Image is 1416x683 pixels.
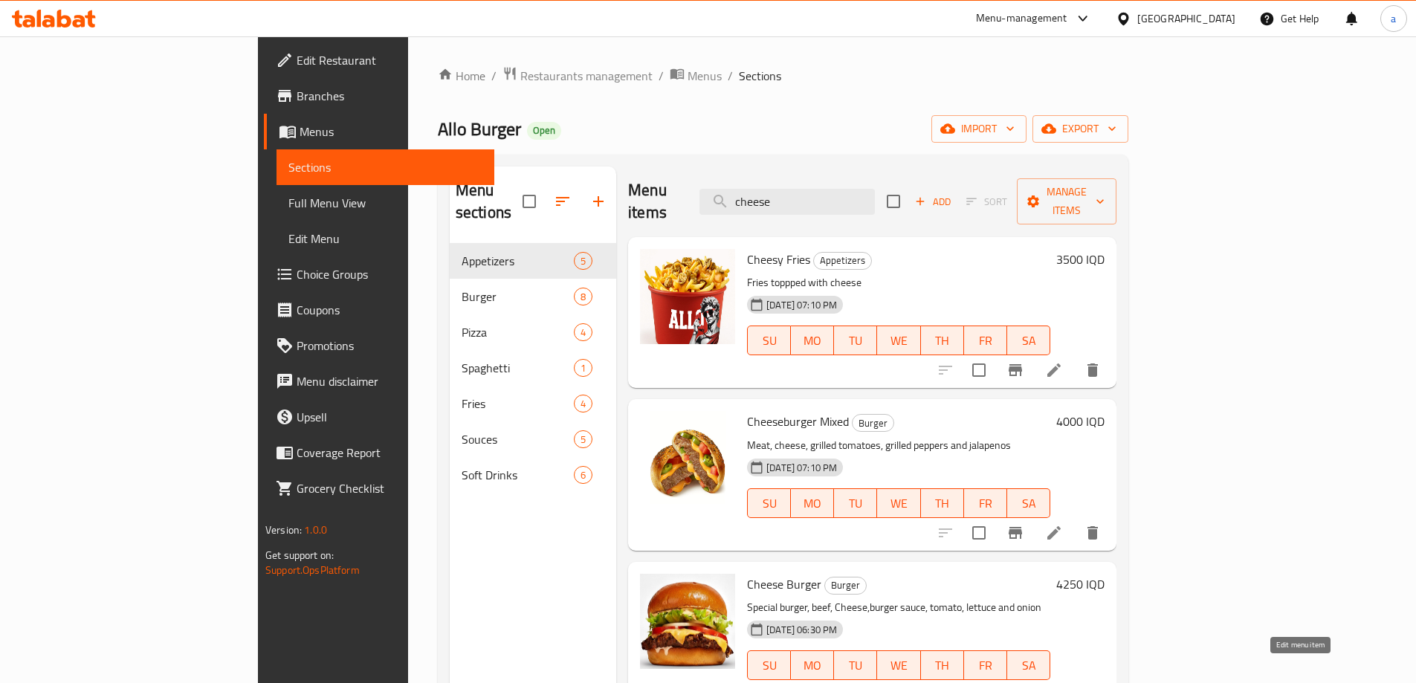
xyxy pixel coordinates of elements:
[297,372,482,390] span: Menu disclaimer
[1137,10,1235,27] div: [GEOGRAPHIC_DATA]
[527,124,561,137] span: Open
[545,184,581,219] span: Sort sections
[520,67,653,85] span: Restaurants management
[1007,488,1050,518] button: SA
[1017,178,1116,224] button: Manage items
[575,290,592,304] span: 8
[462,252,574,270] span: Appetizers
[264,363,494,399] a: Menu disclaimer
[791,650,834,680] button: MO
[754,330,785,352] span: SU
[877,488,920,518] button: WE
[1056,249,1105,270] h6: 3500 IQD
[450,243,616,279] div: Appetizers5
[747,248,810,271] span: Cheesy Fries
[297,479,482,497] span: Grocery Checklist
[297,51,482,69] span: Edit Restaurant
[462,466,574,484] span: Soft Drinks
[840,330,871,352] span: TU
[264,435,494,470] a: Coverage Report
[699,189,875,215] input: search
[575,468,592,482] span: 6
[877,326,920,355] button: WE
[288,230,482,247] span: Edit Menu
[575,254,592,268] span: 5
[970,330,1001,352] span: FR
[825,577,866,594] span: Burger
[797,330,828,352] span: MO
[264,292,494,328] a: Coupons
[297,301,482,319] span: Coupons
[264,399,494,435] a: Upsell
[450,237,616,499] nav: Menu sections
[264,328,494,363] a: Promotions
[814,252,871,269] span: Appetizers
[1056,574,1105,595] h6: 4250 IQD
[1013,493,1044,514] span: SA
[754,493,785,514] span: SU
[574,359,592,377] div: items
[277,185,494,221] a: Full Menu View
[931,115,1027,143] button: import
[927,330,958,352] span: TH
[575,397,592,411] span: 4
[277,221,494,256] a: Edit Menu
[1391,10,1396,27] span: a
[921,326,964,355] button: TH
[264,256,494,292] a: Choice Groups
[747,436,1050,455] p: Meat, cheese, grilled tomatoes, grilled peppers and jalapenos
[462,359,574,377] span: Spaghetti
[628,179,682,224] h2: Menu items
[450,457,616,493] div: Soft Drinks6
[834,650,877,680] button: TU
[574,395,592,412] div: items
[438,112,521,146] span: Allo Burger
[450,279,616,314] div: Burger8
[462,288,574,305] span: Burger
[581,184,616,219] button: Add section
[438,66,1128,85] nav: breadcrumb
[909,190,957,213] button: Add
[1075,352,1111,388] button: delete
[943,120,1015,138] span: import
[878,186,909,217] span: Select section
[300,123,482,140] span: Menus
[970,493,1001,514] span: FR
[1075,515,1111,551] button: delete
[747,598,1050,617] p: ‎‏Special burger, beef, Cheese,burger sauce, tomato, lettuce and onion
[970,655,1001,676] span: FR
[575,433,592,447] span: 5
[909,190,957,213] span: Add item
[574,430,592,448] div: items
[450,314,616,350] div: Pizza4
[976,10,1067,27] div: Menu-management
[791,488,834,518] button: MO
[813,252,872,270] div: Appetizers
[574,288,592,305] div: items
[640,574,735,669] img: Cheese Burger
[834,488,877,518] button: TU
[747,488,791,518] button: SU
[1045,361,1063,379] a: Edit menu item
[1045,524,1063,542] a: Edit menu item
[760,623,843,637] span: [DATE] 06:30 PM
[574,323,592,341] div: items
[883,493,914,514] span: WE
[297,408,482,426] span: Upsell
[1032,115,1128,143] button: export
[747,410,849,433] span: Cheeseburger Mixed
[297,265,482,283] span: Choice Groups
[450,421,616,457] div: Souces5
[791,326,834,355] button: MO
[913,193,953,210] span: Add
[840,655,871,676] span: TU
[1056,411,1105,432] h6: 4000 IQD
[797,655,828,676] span: MO
[1044,120,1116,138] span: export
[852,414,894,432] div: Burger
[1013,655,1044,676] span: SA
[964,650,1007,680] button: FR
